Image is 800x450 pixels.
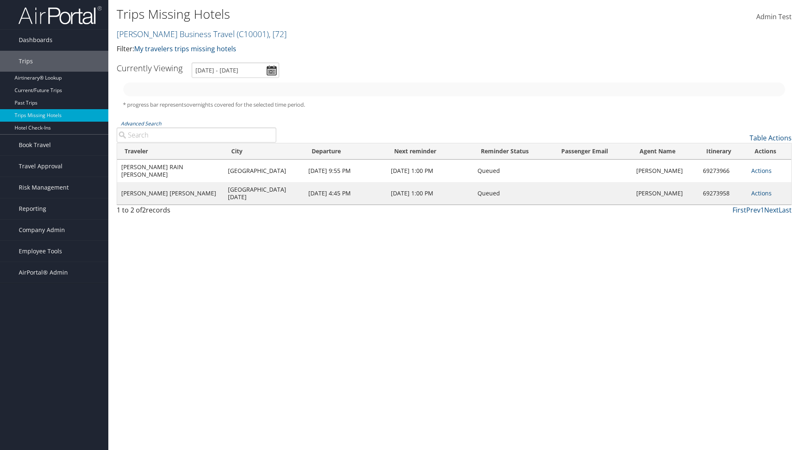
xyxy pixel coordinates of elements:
[732,205,746,215] a: First
[756,4,792,30] a: Admin Test
[632,143,698,160] th: Agent Name
[304,160,387,182] td: [DATE] 9:55 PM
[473,160,554,182] td: Queued
[19,198,46,219] span: Reporting
[117,205,276,219] div: 1 to 2 of records
[19,51,33,72] span: Trips
[237,28,269,40] span: ( C10001 )
[554,143,632,160] th: Passenger Email: activate to sort column ascending
[117,28,287,40] a: [PERSON_NAME] Business Travel
[269,28,287,40] span: , [ 72 ]
[304,143,387,160] th: Departure: activate to sort column ascending
[387,182,473,205] td: [DATE] 1:00 PM
[387,143,473,160] th: Next reminder
[473,143,554,160] th: Reminder Status
[121,120,161,127] a: Advanced Search
[117,143,224,160] th: Traveler: activate to sort column ascending
[699,182,747,205] td: 69273958
[779,205,792,215] a: Last
[747,143,791,160] th: Actions
[19,156,62,177] span: Travel Approval
[224,143,304,160] th: City: activate to sort column ascending
[746,205,760,215] a: Prev
[473,182,554,205] td: Queued
[117,127,276,142] input: Advanced Search
[764,205,779,215] a: Next
[117,182,224,205] td: [PERSON_NAME] [PERSON_NAME]
[387,160,473,182] td: [DATE] 1:00 PM
[632,160,698,182] td: [PERSON_NAME]
[632,182,698,205] td: [PERSON_NAME]
[224,182,304,205] td: [GEOGRAPHIC_DATA][DATE]
[19,220,65,240] span: Company Admin
[123,101,785,109] h5: * progress bar represents overnights covered for the selected time period.
[142,205,146,215] span: 2
[699,160,747,182] td: 69273966
[117,160,224,182] td: [PERSON_NAME] RAIN [PERSON_NAME]
[699,143,747,160] th: Itinerary
[117,44,567,55] p: Filter:
[19,135,51,155] span: Book Travel
[750,133,792,142] a: Table Actions
[192,62,279,78] input: [DATE] - [DATE]
[117,5,567,23] h1: Trips Missing Hotels
[756,12,792,21] span: Admin Test
[134,44,236,53] a: My travelers trips missing hotels
[19,30,52,50] span: Dashboards
[760,205,764,215] a: 1
[304,182,387,205] td: [DATE] 4:45 PM
[224,160,304,182] td: [GEOGRAPHIC_DATA]
[751,167,772,175] a: Actions
[19,177,69,198] span: Risk Management
[19,241,62,262] span: Employee Tools
[751,189,772,197] a: Actions
[19,262,68,283] span: AirPortal® Admin
[18,5,102,25] img: airportal-logo.png
[117,62,182,74] h3: Currently Viewing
